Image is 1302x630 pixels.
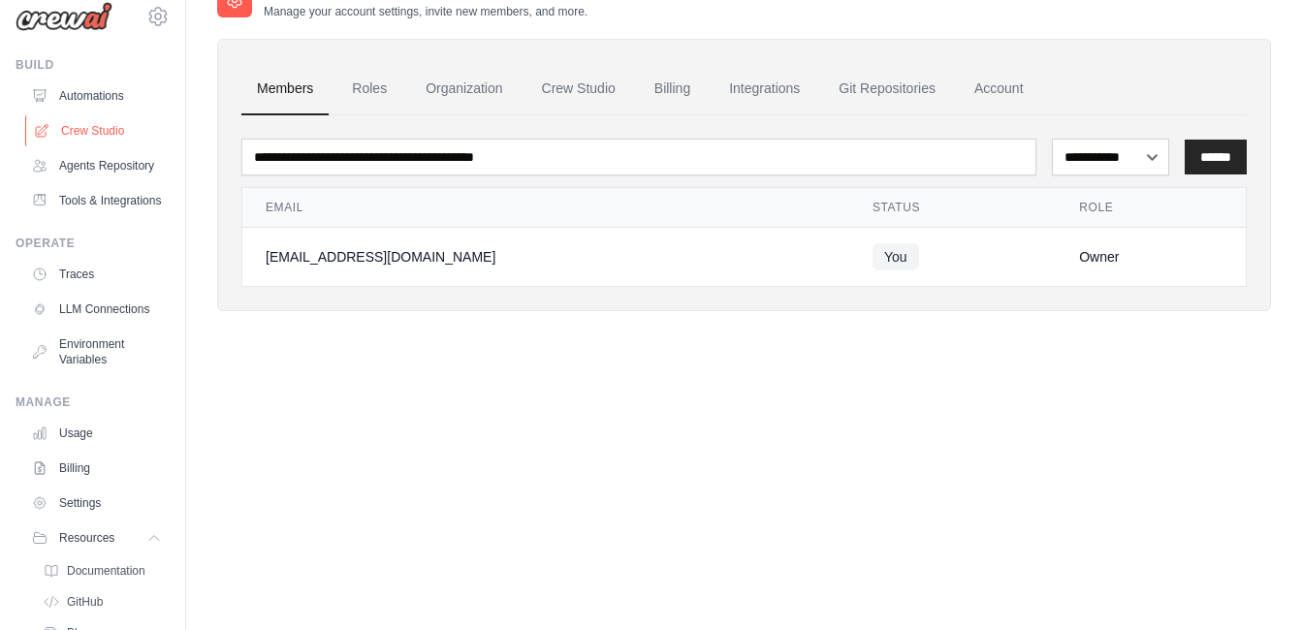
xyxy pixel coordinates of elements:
div: Owner [1079,247,1223,267]
a: Billing [639,63,706,115]
button: Resources [23,522,170,553]
a: Members [241,63,329,115]
span: You [873,243,919,270]
img: Logo [16,2,112,31]
span: Resources [59,530,114,546]
a: Tools & Integrations [23,185,170,216]
a: Environment Variables [23,329,170,375]
div: Operate [16,236,170,251]
a: Organization [410,63,518,115]
a: Agents Repository [23,150,170,181]
a: Integrations [714,63,815,115]
a: LLM Connections [23,294,170,325]
th: Email [242,188,849,228]
a: Settings [23,488,170,519]
div: Build [16,57,170,73]
a: Traces [23,259,170,290]
th: Status [849,188,1056,228]
a: Billing [23,453,170,484]
a: GitHub [35,588,170,615]
span: Documentation [67,563,145,579]
p: Manage your account settings, invite new members, and more. [264,4,587,19]
a: Crew Studio [25,115,172,146]
a: Automations [23,80,170,111]
span: GitHub [67,594,103,610]
a: Documentation [35,557,170,584]
a: Crew Studio [526,63,631,115]
div: Manage [16,394,170,410]
th: Role [1056,188,1246,228]
a: Roles [336,63,402,115]
div: [EMAIL_ADDRESS][DOMAIN_NAME] [266,247,826,267]
a: Account [959,63,1039,115]
a: Usage [23,418,170,449]
a: Git Repositories [823,63,951,115]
